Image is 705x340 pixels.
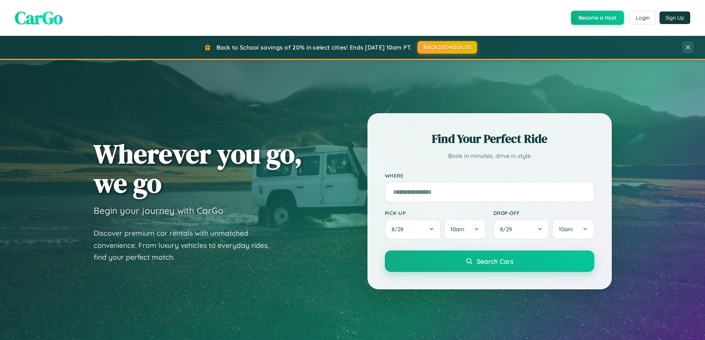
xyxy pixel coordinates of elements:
button: Sign Up [659,11,690,24]
button: BACK2SCHOOL20 [417,41,477,54]
h3: Begin your journey with CarGo [94,205,224,216]
button: 10am [444,219,486,239]
p: Book in minutes, drive in style [385,151,594,161]
button: Search Cars [385,250,594,272]
label: Pick-up [385,210,486,216]
h1: Wherever you go, we go [94,139,302,198]
span: CarGo [15,6,63,30]
label: Where [385,172,594,179]
label: Drop-off [493,210,594,216]
span: 10am [450,226,464,233]
button: Login [630,11,656,24]
span: 10am [559,226,573,233]
button: 8/28 [385,219,441,239]
button: 8/29 [493,219,550,239]
span: Back to School savings of 20% in select cities! Ends [DATE] 10am PT. [216,44,412,51]
button: Become a Host [571,11,624,25]
span: 8 / 29 [500,226,516,233]
span: Search Cars [477,257,513,265]
h2: Find Your Perfect Ride [385,131,594,147]
button: 10am [552,219,594,239]
span: 8 / 28 [392,226,407,233]
p: Discover premium car rentals with unmatched convenience. From luxury vehicles to everyday rides, ... [94,227,279,263]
